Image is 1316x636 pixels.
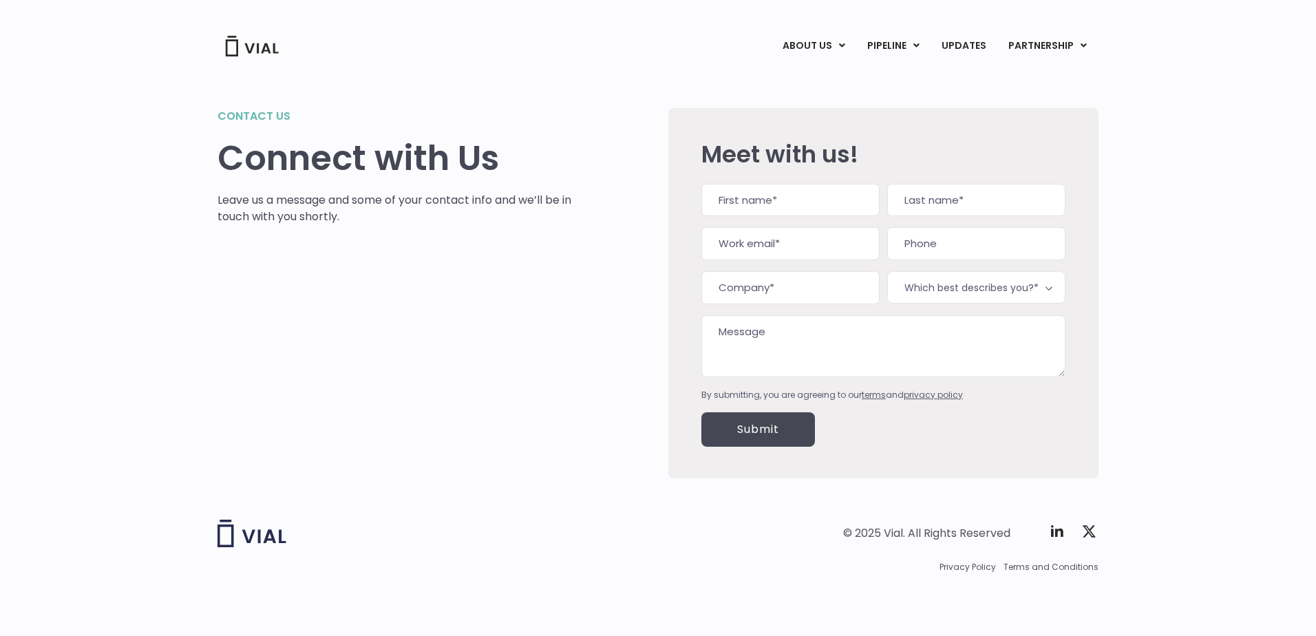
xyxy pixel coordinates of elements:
input: Work email* [701,227,880,260]
input: Submit [701,412,815,447]
h2: Meet with us! [701,141,1065,167]
div: By submitting, you are agreeing to our and [701,389,1065,401]
input: Company* [701,271,880,304]
h1: Connect with Us [217,138,572,178]
img: Vial logo wih "Vial" spelled out [217,520,286,547]
a: terms [862,389,886,401]
a: ABOUT USMenu Toggle [772,34,856,58]
img: Vial Logo [224,36,279,56]
a: Privacy Policy [940,561,996,573]
a: Terms and Conditions [1004,561,1099,573]
input: First name* [701,184,880,217]
span: Which best describes you?* [887,271,1065,304]
a: PARTNERSHIPMenu Toggle [997,34,1098,58]
a: UPDATES [931,34,997,58]
a: PIPELINEMenu Toggle [856,34,930,58]
a: privacy policy [904,389,963,401]
input: Last name* [887,184,1065,217]
div: © 2025 Vial. All Rights Reserved [843,526,1010,541]
p: Leave us a message and some of your contact info and we’ll be in touch with you shortly. [217,192,572,225]
h2: Contact us [217,108,572,125]
input: Phone [887,227,1065,260]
